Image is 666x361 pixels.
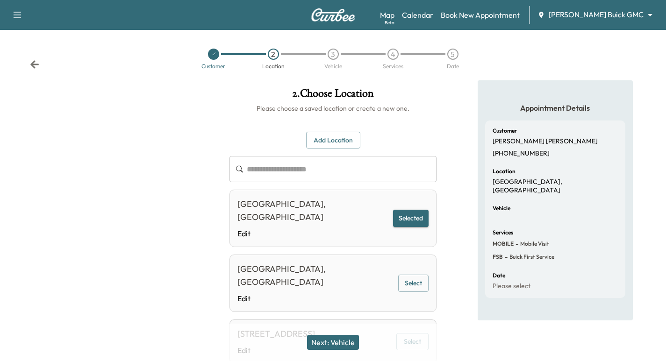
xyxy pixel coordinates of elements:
div: Date [447,64,459,69]
button: Selected [393,210,429,227]
div: 3 [328,49,339,60]
div: [GEOGRAPHIC_DATA], [GEOGRAPHIC_DATA] [237,262,394,289]
span: Buick First Service [508,253,554,261]
a: Book New Appointment [441,9,520,21]
a: Edit [237,228,388,239]
button: Next: Vehicle [307,335,359,350]
span: FSB [493,253,503,261]
div: 5 [447,49,458,60]
div: Back [30,60,39,69]
span: - [503,252,508,262]
h6: Please choose a saved location or create a new one. [229,104,437,113]
button: Add Location [306,132,360,149]
a: MapBeta [380,9,394,21]
span: Mobile Visit [518,240,549,248]
span: [PERSON_NAME] Buick GMC [549,9,644,20]
h6: Customer [493,128,517,134]
div: Vehicle [324,64,342,69]
a: Calendar [402,9,433,21]
p: [PERSON_NAME] [PERSON_NAME] [493,137,598,146]
div: Services [383,64,403,69]
button: Select [398,275,429,292]
img: Curbee Logo [311,8,356,21]
p: [PHONE_NUMBER] [493,149,550,158]
div: Customer [201,64,225,69]
span: - [514,239,518,248]
div: 2 [268,49,279,60]
span: MOBILE [493,240,514,248]
a: Edit [237,293,394,304]
h1: 2 . Choose Location [229,88,437,104]
h6: Services [493,230,513,235]
div: [GEOGRAPHIC_DATA], [GEOGRAPHIC_DATA] [237,198,388,224]
h6: Location [493,169,516,174]
div: Location [262,64,285,69]
div: Beta [385,19,394,26]
h5: Appointment Details [485,103,625,113]
h6: Date [493,273,505,278]
p: Please select [493,282,530,290]
h6: Vehicle [493,205,510,211]
p: [GEOGRAPHIC_DATA], [GEOGRAPHIC_DATA] [493,178,618,194]
div: 4 [387,49,399,60]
